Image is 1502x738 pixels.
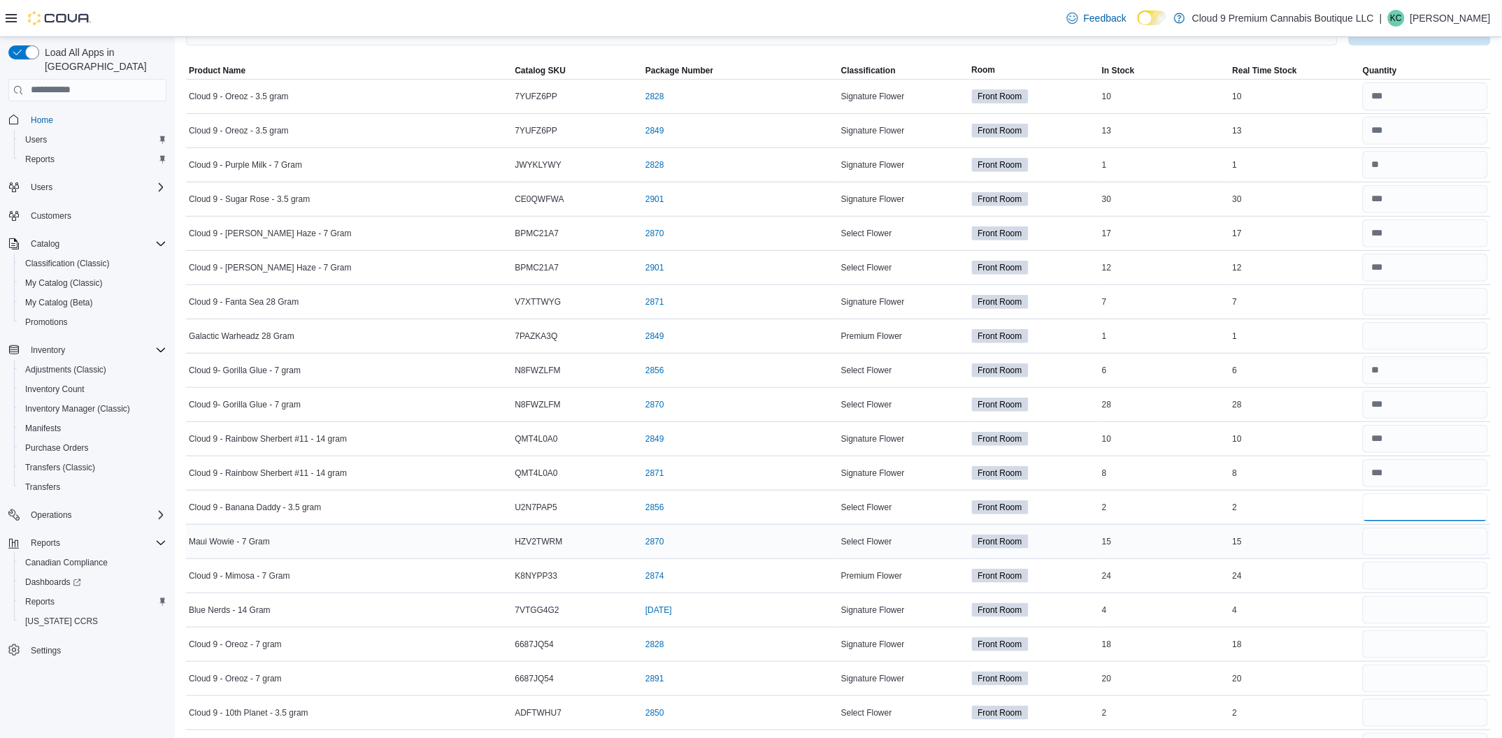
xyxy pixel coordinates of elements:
button: Classification [838,62,969,79]
div: 10 [1099,430,1230,447]
input: Dark Mode [1138,10,1167,25]
a: 2871 [645,468,664,479]
span: Adjustments (Classic) [25,364,106,375]
div: Kaziah Cyr [1388,10,1405,27]
span: Dashboards [25,577,81,588]
span: Front Room [972,226,1029,240]
span: 6687JQ54 [515,639,554,650]
div: 7 [1099,294,1230,310]
span: Cloud 9 - Purple Milk - 7 Gram [189,159,302,171]
button: Catalog SKU [513,62,643,79]
span: Front Room [978,90,1022,103]
div: 30 [1230,191,1361,208]
button: Settings [3,639,172,660]
span: Signature Flower [841,125,905,136]
p: [PERSON_NAME] [1410,10,1491,27]
span: Cloud 9 - Oreoz - 3.5 gram [189,91,289,102]
button: Transfers [14,477,172,497]
a: 2871 [645,296,664,307]
p: Cloud 9 Premium Cannabis Boutique LLC [1192,10,1374,27]
span: Front Room [978,433,1022,445]
button: Promotions [14,312,172,332]
div: 15 [1099,533,1230,550]
span: Reports [20,151,166,168]
span: Promotions [20,314,166,331]
button: Product Name [186,62,513,79]
span: Signature Flower [841,639,905,650]
span: Transfers (Classic) [25,462,95,473]
div: 2 [1099,499,1230,516]
a: Reports [20,151,60,168]
span: Front Room [972,192,1029,206]
a: Reports [20,593,60,610]
div: 12 [1230,259,1361,276]
span: Catalog SKU [515,65,566,76]
a: 2850 [645,707,664,718]
span: Transfers [20,479,166,495]
button: Package Number [643,62,838,79]
p: | [1380,10,1382,27]
span: Operations [31,509,72,521]
span: Product Name [189,65,245,76]
span: Galactic Warheadz 28 Gram [189,331,294,342]
span: BPMC21A7 [515,262,559,273]
span: My Catalog (Beta) [25,297,93,308]
span: Catalog [25,236,166,252]
span: Purchase Orders [25,442,89,454]
span: Customers [31,210,71,222]
span: CE0QWFWA [515,194,564,205]
span: Operations [25,507,166,523]
span: Cloud 9- Gorilla Glue - 7 gram [189,399,301,410]
span: Front Room [978,570,1022,582]
div: 1 [1230,157,1361,173]
span: Manifests [20,420,166,437]
span: Front Room [978,707,1022,719]
span: Signature Flower [841,605,905,616]
span: Maui Wowie - 7 Gram [189,536,270,547]
div: 18 [1099,636,1230,653]
a: Customers [25,208,77,224]
span: 6687JQ54 [515,673,554,684]
span: My Catalog (Beta) [20,294,166,311]
span: Front Room [972,569,1029,583]
span: Front Room [978,467,1022,479]
span: Signature Flower [841,91,905,102]
span: Front Room [978,296,1022,308]
a: 2849 [645,331,664,342]
span: Cloud 9 - Rainbow Sherbert #11 - 14 gram [189,468,347,479]
div: 1 [1099,328,1230,345]
div: 1 [1099,157,1230,173]
div: 30 [1099,191,1230,208]
a: [US_STATE] CCRS [20,613,103,630]
span: Select Flower [841,399,892,410]
span: JWYKLYWY [515,159,562,171]
a: Inventory Manager (Classic) [20,400,136,417]
div: 17 [1099,225,1230,242]
a: 2856 [645,502,664,513]
span: Select Flower [841,262,892,273]
button: Reports [3,533,172,553]
span: Transfers (Classic) [20,459,166,476]
a: Dashboards [20,574,87,591]
a: 2849 [645,433,664,444]
span: V7XTTWYG [515,296,562,307]
span: My Catalog (Classic) [20,275,166,291]
span: Cloud 9 - Mimosa - 7 Gram [189,570,290,581]
span: Front Room [978,364,1022,377]
a: 2828 [645,159,664,171]
span: Users [25,134,47,145]
span: ADFTWHU7 [515,707,562,718]
span: Inventory Manager (Classic) [25,403,130,414]
button: In Stock [1099,62,1230,79]
div: 8 [1230,465,1361,482]
span: Cloud 9 - Oreoz - 7 gram [189,673,282,684]
span: Front Room [972,466,1029,480]
button: Operations [25,507,78,523]
div: 28 [1230,396,1361,413]
button: Catalog [3,234,172,254]
div: 20 [1099,670,1230,687]
span: Home [31,115,53,126]
button: Reports [14,150,172,169]
span: Dashboards [20,574,166,591]
button: Quantity [1360,62,1491,79]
